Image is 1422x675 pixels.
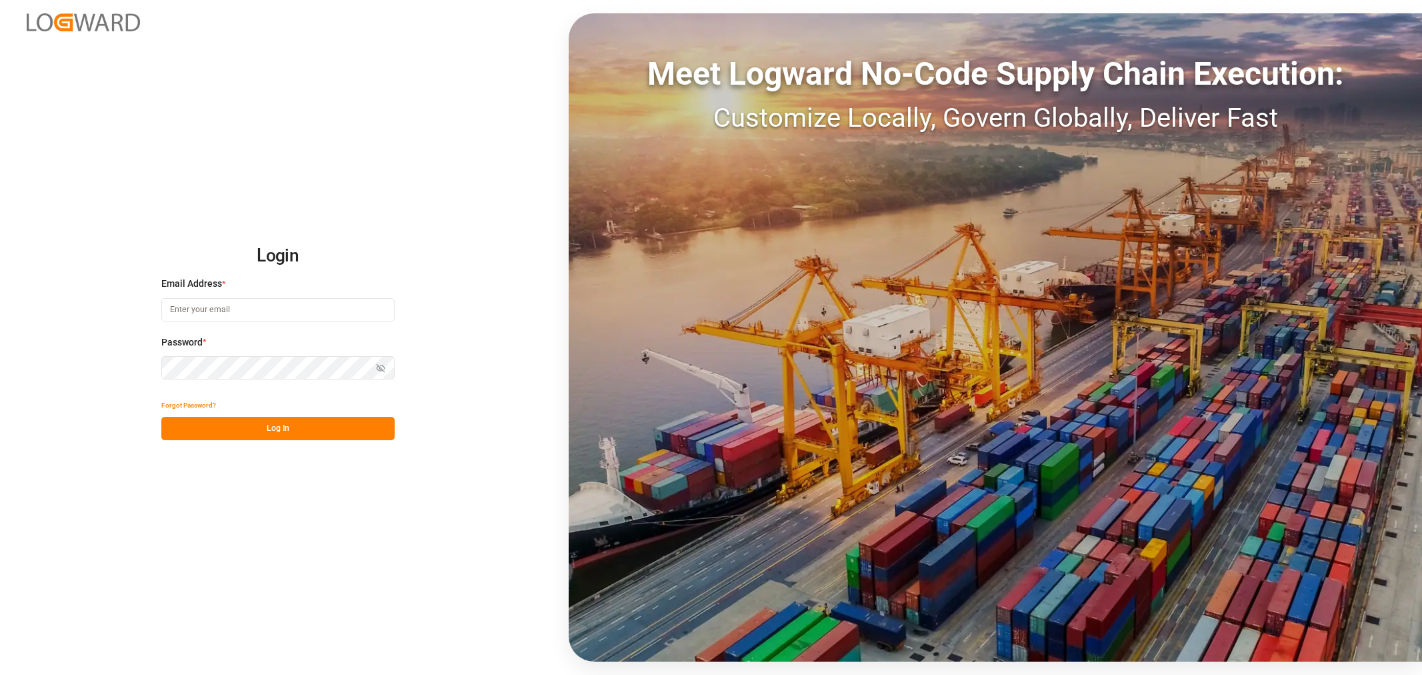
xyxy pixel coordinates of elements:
[569,50,1422,98] div: Meet Logward No-Code Supply Chain Execution:
[161,298,395,321] input: Enter your email
[161,335,203,350] span: Password
[569,98,1422,138] div: Customize Locally, Govern Globally, Deliver Fast
[161,394,216,417] button: Forgot Password?
[27,13,140,31] img: Logward_new_orange.png
[161,417,395,440] button: Log In
[161,235,395,277] h2: Login
[161,277,222,291] span: Email Address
